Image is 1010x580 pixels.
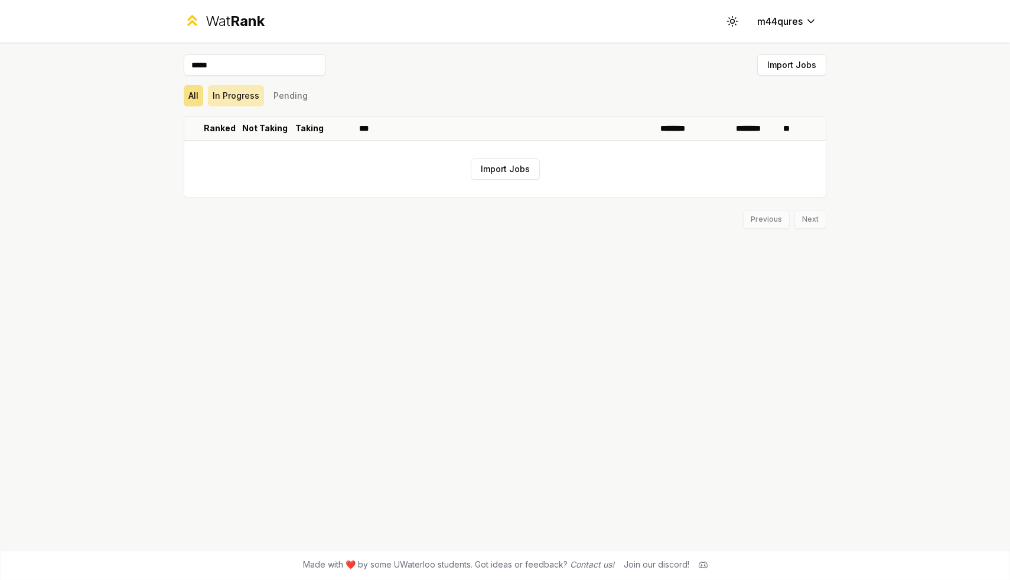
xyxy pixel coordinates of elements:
[757,54,826,76] button: Import Jobs
[269,85,312,106] button: Pending
[230,12,265,30] span: Rank
[208,85,264,106] button: In Progress
[471,158,540,180] button: Import Jobs
[624,559,689,571] div: Join our discord!
[206,12,265,31] div: Wat
[242,122,288,134] p: Not Taking
[570,559,614,569] a: Contact us!
[295,122,324,134] p: Taking
[748,11,826,32] button: m44qures
[757,14,803,28] span: m44qures
[184,12,265,31] a: WatRank
[303,559,614,571] span: Made with ❤️ by some UWaterloo students. Got ideas or feedback?
[204,122,236,134] p: Ranked
[184,85,203,106] button: All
